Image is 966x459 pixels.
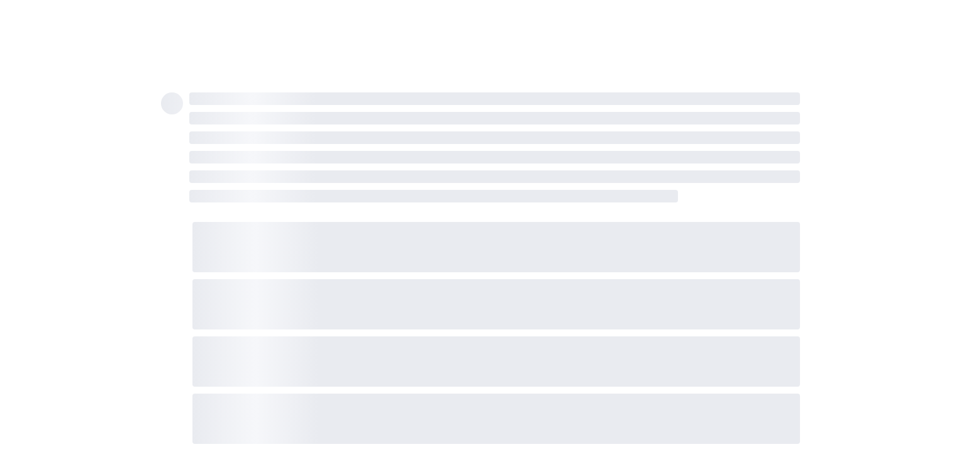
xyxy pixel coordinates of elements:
[189,112,800,124] span: ‌
[192,279,800,329] span: ‌
[192,222,800,272] span: ‌
[189,131,800,144] span: ‌
[189,151,800,163] span: ‌
[189,92,800,105] span: ‌
[192,394,800,444] span: ‌
[192,336,800,387] span: ‌
[161,92,183,114] span: ‌
[189,170,800,183] span: ‌
[189,190,678,202] span: ‌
